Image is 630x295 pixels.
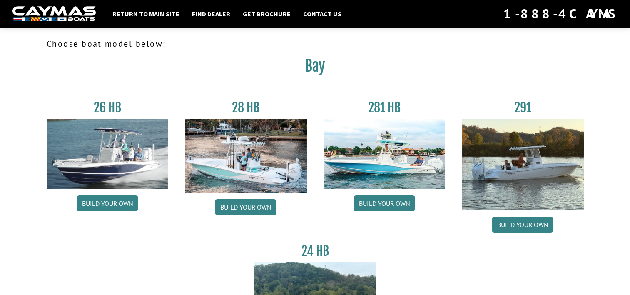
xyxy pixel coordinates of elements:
h3: 291 [462,100,584,115]
a: Build your own [354,195,415,211]
a: Return to main site [108,8,184,19]
h3: 28 HB [185,100,307,115]
h3: 281 HB [324,100,446,115]
a: Build your own [215,199,276,215]
img: white-logo-c9c8dbefe5ff5ceceb0f0178aa75bf4bb51f6bca0971e226c86eb53dfe498488.png [12,6,96,22]
a: Get Brochure [239,8,295,19]
a: Build your own [77,195,138,211]
img: 291_Thumbnail.jpg [462,119,584,210]
img: 26_new_photo_resized.jpg [47,119,169,189]
a: Find Dealer [188,8,234,19]
a: Contact Us [299,8,346,19]
h3: 26 HB [47,100,169,115]
img: 28_hb_thumbnail_for_caymas_connect.jpg [185,119,307,192]
img: 28-hb-twin.jpg [324,119,446,189]
a: Build your own [492,217,553,232]
div: 1-888-4CAYMAS [503,5,618,23]
p: Choose boat model below: [47,37,584,50]
h2: Bay [47,57,584,80]
h3: 24 HB [254,243,376,259]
